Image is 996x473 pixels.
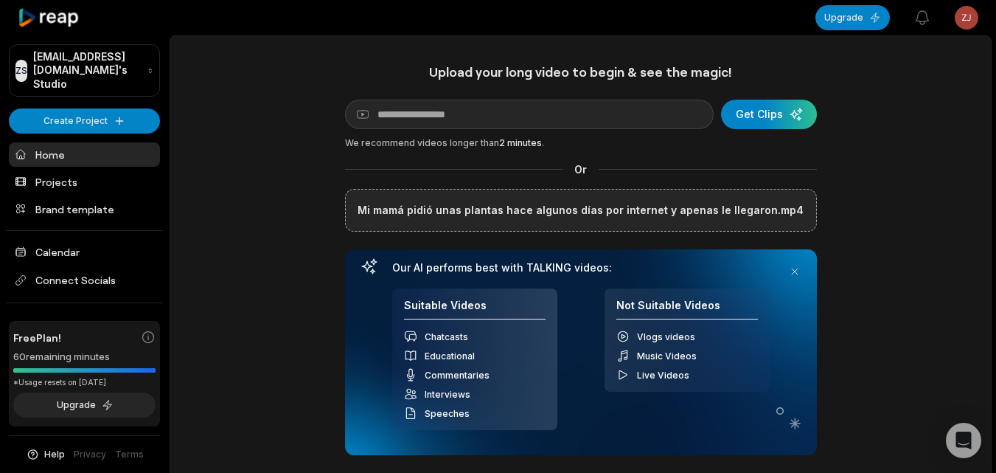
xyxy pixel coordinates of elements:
div: *Usage resets on [DATE] [13,377,156,388]
button: Upgrade [13,393,156,418]
span: Or [563,162,599,177]
span: Free Plan! [13,330,61,345]
p: [EMAIL_ADDRESS][DOMAIN_NAME]'s Studio [33,50,142,91]
span: Live Videos [637,370,689,381]
span: Commentaries [425,370,490,381]
div: 60 remaining minutes [13,350,156,365]
label: Mi mamá pidió unas plantas hace algunos días por internet y apenas le llegaron.mp4 [358,201,804,219]
div: Open Intercom Messenger [946,423,981,458]
span: Speeches [425,408,470,419]
span: Educational [425,351,475,362]
a: Calendar [9,240,160,264]
span: Chatcasts [425,331,468,342]
h3: Our AI performs best with TALKING videos: [392,261,770,275]
a: Home [9,142,160,167]
div: We recommend videos longer than . [345,137,817,150]
span: Vlogs videos [637,331,695,342]
a: Brand template [9,197,160,221]
span: Interviews [425,389,470,400]
button: Get Clips [721,100,817,129]
button: Create Project [9,108,160,133]
h1: Upload your long video to begin & see the magic! [345,63,817,80]
span: Help [44,448,65,461]
span: 2 minutes [499,137,542,148]
h4: Suitable Videos [404,299,546,320]
button: Upgrade [815,5,890,30]
button: Help [26,448,65,461]
a: Privacy [74,448,106,461]
a: Terms [115,448,144,461]
div: ZS [15,60,27,82]
span: Music Videos [637,351,697,362]
a: Projects [9,170,160,194]
span: Connect Socials [9,267,160,294]
h4: Not Suitable Videos [616,299,758,320]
